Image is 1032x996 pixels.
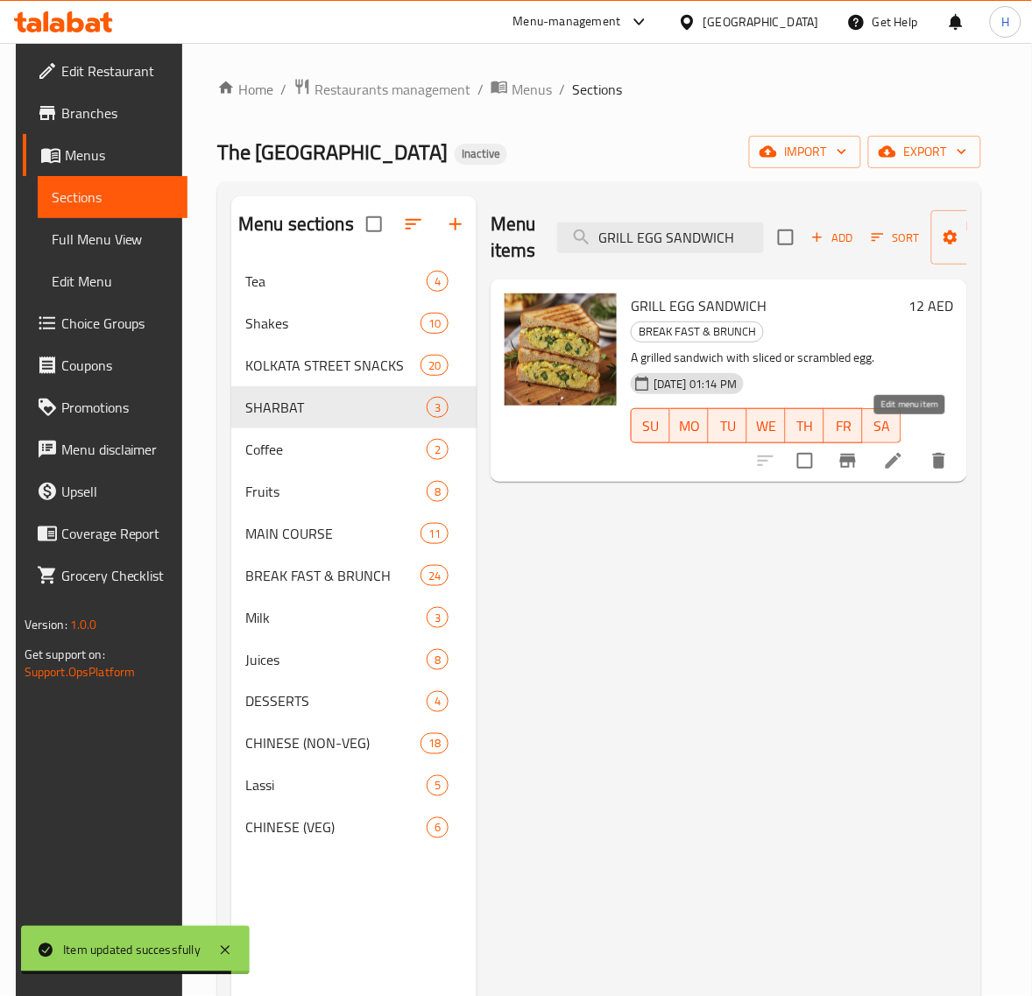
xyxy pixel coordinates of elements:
[827,440,869,482] button: Branch-specific-item
[392,203,435,245] span: Sort sections
[513,11,621,32] div: Menu-management
[231,597,477,639] div: Milk3
[293,78,470,101] a: Restaurants management
[749,136,861,168] button: import
[703,12,819,32] div: [GEOGRAPHIC_DATA]
[831,413,856,439] span: FR
[631,408,670,443] button: SU
[70,613,97,636] span: 1.0.0
[632,321,763,342] span: BREAK FAST & BRUNCH
[427,481,449,502] div: items
[455,144,507,165] div: Inactive
[38,176,188,218] a: Sections
[61,355,174,376] span: Coupons
[428,441,448,458] span: 2
[245,565,421,586] span: BREAK FAST & BRUNCH
[245,523,421,544] div: MAIN COURSE
[245,817,427,838] span: CHINESE (VEG)
[639,413,663,439] span: SU
[245,271,427,292] span: Tea
[763,141,847,163] span: import
[793,413,817,439] span: TH
[25,643,105,666] span: Get support on:
[421,523,449,544] div: items
[38,260,188,302] a: Edit Menu
[23,428,188,470] a: Menu disclaimer
[231,386,477,428] div: SHARBAT3
[280,79,286,100] li: /
[716,413,740,439] span: TU
[421,568,448,584] span: 24
[61,439,174,460] span: Menu disclaimer
[25,613,67,636] span: Version:
[245,439,427,460] span: Coffee
[428,652,448,668] span: 8
[421,313,449,334] div: items
[421,736,448,752] span: 18
[421,565,449,586] div: items
[428,610,448,626] span: 3
[217,79,273,100] a: Home
[231,807,477,849] div: CHINESE (VEG)6
[428,399,448,416] span: 3
[512,79,552,100] span: Menus
[245,397,427,418] span: SHARBAT
[245,691,427,712] span: DESSERTS
[868,136,981,168] button: export
[52,187,174,208] span: Sections
[872,228,920,248] span: Sort
[245,355,421,376] span: KOLKATA STREET SNACKS
[863,408,901,443] button: SA
[217,132,448,172] span: The [GEOGRAPHIC_DATA]
[52,229,174,250] span: Full Menu View
[870,413,894,439] span: SA
[231,302,477,344] div: Shakes10
[245,775,427,796] span: Lassi
[421,526,448,542] span: 11
[245,481,427,502] span: Fruits
[787,442,823,479] span: Select to update
[231,253,477,856] nav: Menu sections
[428,694,448,710] span: 4
[231,344,477,386] div: KOLKATA STREET SNACKS20
[647,376,744,392] span: [DATE] 01:14 PM
[559,79,565,100] li: /
[427,439,449,460] div: items
[427,271,449,292] div: items
[709,408,747,443] button: TU
[38,218,188,260] a: Full Menu View
[747,408,786,443] button: WE
[61,60,174,81] span: Edit Restaurant
[23,344,188,386] a: Coupons
[356,206,392,243] span: Select all sections
[427,691,449,712] div: items
[52,271,174,292] span: Edit Menu
[245,607,427,628] div: Milk
[754,413,779,439] span: WE
[427,817,449,838] div: items
[23,470,188,512] a: Upsell
[427,775,449,796] div: items
[867,224,924,251] button: Sort
[245,649,427,670] span: Juices
[631,347,901,369] p: A grilled sandwich with sliced or scrambled egg.
[25,660,136,683] a: Support.OpsPlatform
[809,228,856,248] span: Add
[23,134,188,176] a: Menus
[23,555,188,597] a: Grocery Checklist
[427,649,449,670] div: items
[677,413,702,439] span: MO
[631,293,767,319] span: GRILL EGG SANDWICH
[61,565,174,586] span: Grocery Checklist
[427,397,449,418] div: items
[860,224,931,251] span: Sort items
[245,733,421,754] div: CHINESE (NON-VEG)
[421,355,449,376] div: items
